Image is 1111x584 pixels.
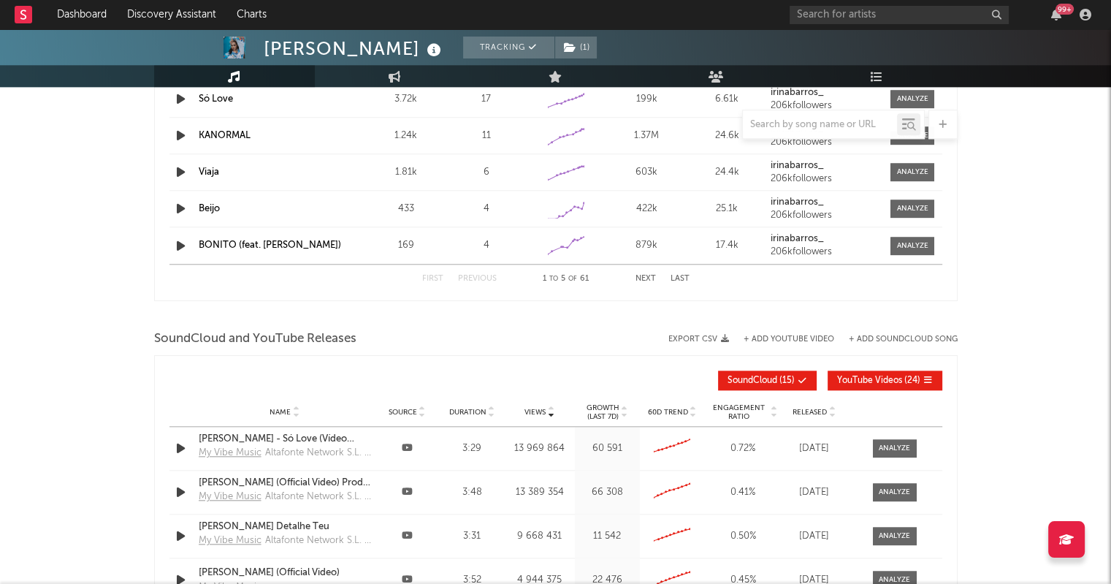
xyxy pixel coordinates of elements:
[771,197,880,208] a: irinabarros_
[610,202,683,216] div: 422k
[370,92,443,107] div: 3.72k
[199,432,371,447] a: [PERSON_NAME] - Só Love (Vídeo Official)
[690,92,763,107] div: 6.61k
[728,376,795,385] span: ( 15 )
[849,335,958,344] button: + Add SoundCloud Song
[264,37,445,61] div: [PERSON_NAME]
[635,275,656,283] button: Next
[154,330,356,348] span: SoundCloud and YouTube Releases
[270,408,291,417] span: Name
[389,408,417,417] span: Source
[610,165,683,180] div: 603k
[771,88,880,98] a: irinabarros_
[771,137,880,148] div: 206k followers
[771,161,880,171] a: irinabarros_
[199,476,371,490] a: [PERSON_NAME] (Official Video) Prod. Daus
[508,441,571,456] div: 13 969 864
[668,335,729,344] button: Export CSV
[771,197,824,207] strong: irinabarros_
[587,403,619,412] p: Growth
[837,376,920,385] span: ( 24 )
[199,240,341,250] a: BONITO (feat. [PERSON_NAME])
[743,119,897,131] input: Search by song name or URL
[610,238,683,253] div: 879k
[568,276,577,282] span: of
[199,446,265,465] a: My Vibe Music
[771,211,880,221] div: 206k followers
[785,485,844,500] div: [DATE]
[610,92,683,107] div: 199k
[265,446,371,460] div: Altafonte Network S.L. (on behalf of My Vibe Music); PEDL, [DEMOGRAPHIC_DATA], UMPG Publishing, L...
[709,403,769,421] span: Engagement Ratio
[554,37,598,58] span: ( 1 )
[690,238,763,253] div: 17.4k
[771,161,824,170] strong: irinabarros_
[671,275,690,283] button: Last
[744,335,834,344] button: + Add YouTube Video
[458,275,497,283] button: Previous
[709,441,778,456] div: 0.72 %
[443,441,501,456] div: 3:29
[199,520,371,534] a: [PERSON_NAME] Detalhe Teu
[508,529,571,544] div: 9 668 431
[463,37,554,58] button: Tracking
[834,335,958,344] button: + Add SoundCloud Song
[524,408,546,417] span: Views
[690,165,763,180] div: 24.4k
[793,408,827,417] span: Released
[443,529,501,544] div: 3:31
[771,101,880,111] div: 206k followers
[443,485,501,500] div: 3:48
[199,566,371,580] a: [PERSON_NAME] (Official Video)
[579,485,636,500] div: 66 308
[587,412,619,421] p: (Last 7d)
[690,202,763,216] div: 25.1k
[450,92,523,107] div: 17
[771,247,880,257] div: 206k followers
[728,376,777,385] span: SoundCloud
[1055,4,1074,15] div: 99 +
[448,408,486,417] span: Duration
[785,529,844,544] div: [DATE]
[450,238,523,253] div: 4
[450,202,523,216] div: 4
[370,165,443,180] div: 1.81k
[709,485,778,500] div: 0.41 %
[199,94,233,104] a: Só Love
[265,490,371,504] div: Altafonte Network S.L. (on behalf of My Vibe Music), and 1 Music Rights Societies
[837,376,902,385] span: YouTube Videos
[771,174,880,184] div: 206k followers
[265,534,371,548] div: Altafonte Network S.L. (on behalf of My Vibe Music), and 1 Music Rights Societies
[199,167,219,177] a: Viaja
[508,485,571,500] div: 13 389 354
[709,529,778,544] div: 0.50 %
[579,529,636,544] div: 11 542
[1051,9,1061,20] button: 99+
[199,534,265,553] a: My Vibe Music
[450,165,523,180] div: 6
[579,441,636,456] div: 60 591
[422,275,443,283] button: First
[555,37,597,58] button: (1)
[370,202,443,216] div: 433
[549,276,558,282] span: to
[771,234,880,244] a: irinabarros_
[526,270,606,288] div: 1 5 61
[370,238,443,253] div: 169
[199,131,251,140] a: KANORMAL
[771,88,824,97] strong: irinabarros_
[790,6,1009,24] input: Search for artists
[199,490,265,509] a: My Vibe Music
[771,234,824,243] strong: irinabarros_
[785,441,844,456] div: [DATE]
[199,204,220,213] a: Beijo
[648,408,688,417] span: 60D Trend
[729,335,834,344] div: + Add YouTube Video
[718,371,817,390] button: SoundCloud(15)
[828,371,942,390] button: YouTube Videos(24)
